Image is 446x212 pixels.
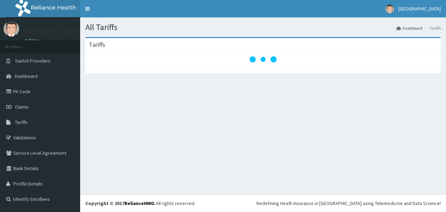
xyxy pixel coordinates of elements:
[24,38,41,43] a: Online
[397,25,422,31] a: Dashboard
[124,200,154,206] a: RelianceHMO
[249,45,277,73] svg: audio-loading
[80,194,446,212] footer: All rights reserved.
[24,28,82,35] p: [GEOGRAPHIC_DATA]
[15,58,51,64] span: Switch Providers
[15,119,28,125] span: Tariffs
[15,104,29,110] span: Claims
[15,73,38,79] span: Dashboard
[398,6,441,12] span: [GEOGRAPHIC_DATA]
[85,200,156,206] strong: Copyright © 2017 .
[3,21,19,37] img: User Image
[89,42,105,48] h3: Tariffs
[385,5,394,13] img: User Image
[423,25,441,31] li: Tariffs
[256,200,441,207] div: Redefining Heath Insurance in [GEOGRAPHIC_DATA] using Telemedicine and Data Science!
[85,23,441,32] h1: All Tariffs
